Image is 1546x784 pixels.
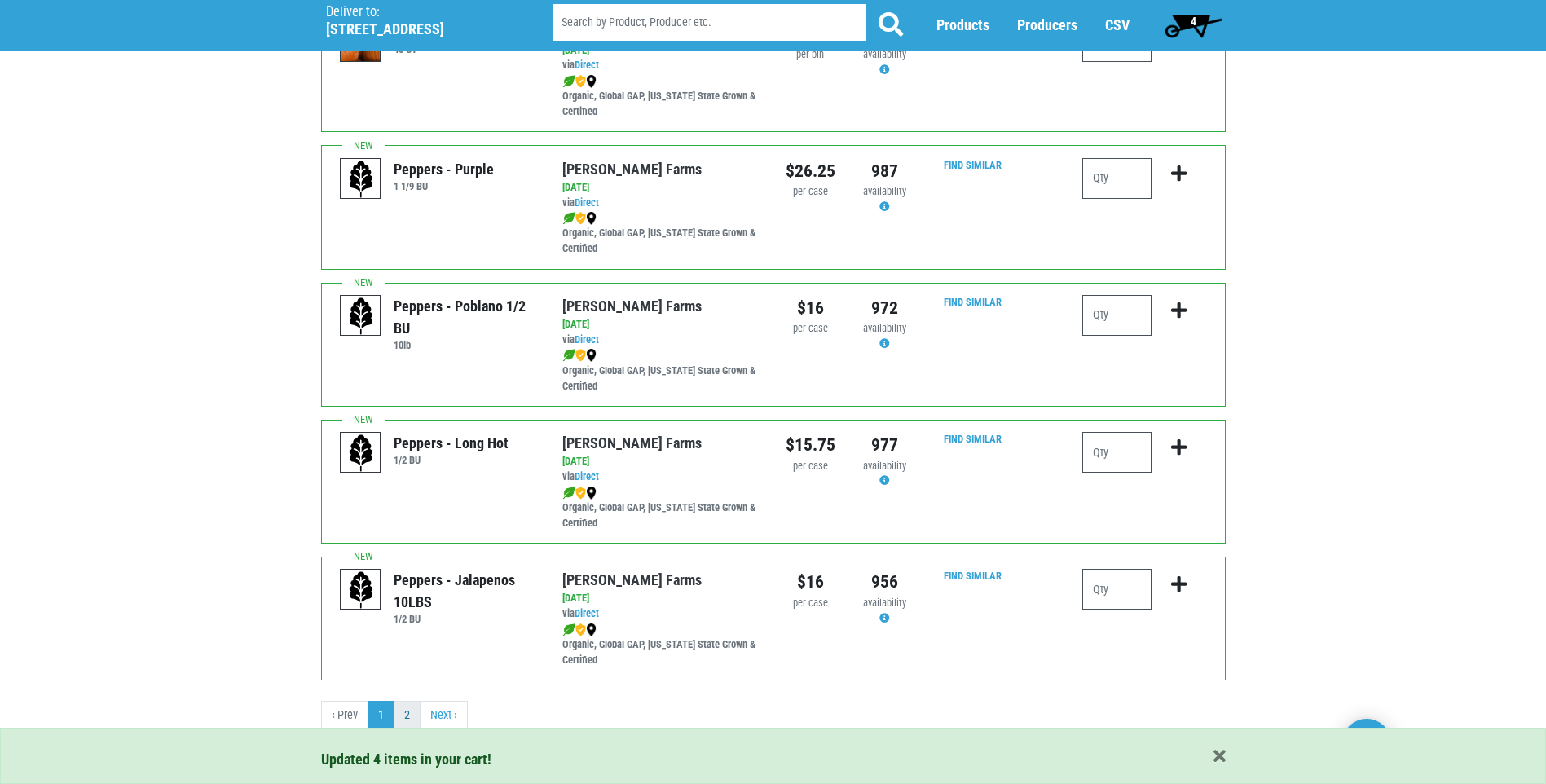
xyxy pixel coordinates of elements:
[786,47,835,63] div: per bin
[860,158,910,184] div: 987
[394,180,494,192] h6: 1 1/9 BU
[1082,158,1152,199] input: Qty
[394,158,494,180] div: Peppers - Purple
[562,469,760,485] div: via
[394,613,538,625] h6: 1/2 BU
[562,623,575,636] img: leaf-e5c59151409436ccce96b2ca1b28e03c.png
[562,211,760,258] div: Organic, Global GAP, [US_STATE] State Grown & Certified
[863,322,906,334] span: availability
[786,569,835,595] div: $16
[1082,569,1152,610] input: Qty
[586,487,597,500] img: map_marker-0e94453035b3232a4d21701695807de9.png
[575,607,599,619] a: Direct
[575,212,586,225] img: safety-e55c860ca8c00a9c171001a62a92dabd.png
[562,317,760,333] div: [DATE]
[394,701,421,730] a: 2
[575,487,586,500] img: safety-e55c860ca8c00a9c171001a62a92dabd.png
[1191,15,1196,28] span: 4
[575,196,599,209] a: Direct
[562,348,760,394] div: Organic, Global GAP, [US_STATE] State Grown & Certified
[944,159,1002,171] a: Find Similar
[944,433,1002,445] a: Find Similar
[1017,17,1077,34] a: Producers
[575,333,599,346] a: Direct
[341,159,381,200] img: placeholder-variety-43d6402dacf2d531de610a020419775a.svg
[341,570,381,610] img: placeholder-variety-43d6402dacf2d531de610a020419775a.svg
[562,297,702,315] a: [PERSON_NAME] Farms
[341,433,381,473] img: placeholder-variety-43d6402dacf2d531de610a020419775a.svg
[586,75,597,88] img: map_marker-0e94453035b3232a4d21701695807de9.png
[575,75,586,88] img: safety-e55c860ca8c00a9c171001a62a92dabd.png
[562,333,760,348] div: via
[562,622,760,668] div: Organic, Global GAP, [US_STATE] State Grown & Certified
[562,349,575,362] img: leaf-e5c59151409436ccce96b2ca1b28e03c.png
[575,623,586,636] img: safety-e55c860ca8c00a9c171001a62a92dabd.png
[562,212,575,225] img: leaf-e5c59151409436ccce96b2ca1b28e03c.png
[1082,295,1152,336] input: Qty
[944,570,1002,582] a: Find Similar
[1105,17,1130,34] a: CSV
[553,5,866,42] input: Search by Product, Producer etc.
[786,432,835,458] div: $15.75
[863,48,906,60] span: availability
[562,161,702,178] a: [PERSON_NAME] Farms
[562,487,575,500] img: leaf-e5c59151409436ccce96b2ca1b28e03c.png
[562,454,760,469] div: [DATE]
[586,623,597,636] img: map_marker-0e94453035b3232a4d21701695807de9.png
[586,212,597,225] img: map_marker-0e94453035b3232a4d21701695807de9.png
[562,606,760,622] div: via
[321,748,1226,770] div: Updated 4 items in your cart!
[341,296,381,337] img: placeholder-variety-43d6402dacf2d531de610a020419775a.svg
[944,296,1002,308] a: Find Similar
[562,196,760,211] div: via
[562,75,575,88] img: leaf-e5c59151409436ccce96b2ca1b28e03c.png
[394,295,538,339] div: Peppers - Poblano 1/2 BU
[860,569,910,595] div: 956
[368,701,394,730] a: 1
[863,460,906,472] span: availability
[394,454,509,466] h6: 1/2 BU
[562,591,760,606] div: [DATE]
[394,339,538,351] h6: 10lb
[863,185,906,197] span: availability
[562,180,760,196] div: [DATE]
[786,158,835,184] div: $26.25
[326,20,512,38] h5: [STREET_ADDRESS]
[786,321,835,337] div: per case
[562,58,760,73] div: via
[575,470,599,482] a: Direct
[575,349,586,362] img: safety-e55c860ca8c00a9c171001a62a92dabd.png
[562,571,702,588] a: [PERSON_NAME] Farms
[562,73,760,120] div: Organic, Global GAP, [US_STATE] State Grown & Certified
[1157,9,1230,42] a: 4
[786,596,835,611] div: per case
[321,701,1226,730] nav: pager
[786,184,835,200] div: per case
[394,432,509,454] div: Peppers - Long Hot
[860,295,910,321] div: 972
[1082,432,1152,473] input: Qty
[586,349,597,362] img: map_marker-0e94453035b3232a4d21701695807de9.png
[786,459,835,474] div: per case
[562,434,702,451] a: [PERSON_NAME] Farms
[562,485,760,531] div: Organic, Global GAP, [US_STATE] State Grown & Certified
[863,597,906,609] span: availability
[394,569,538,613] div: Peppers - Jalapenos 10LBS
[786,295,835,321] div: $16
[420,701,468,730] a: next
[860,432,910,458] div: 977
[936,17,989,34] a: Products
[575,59,599,71] a: Direct
[326,4,512,20] p: Deliver to:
